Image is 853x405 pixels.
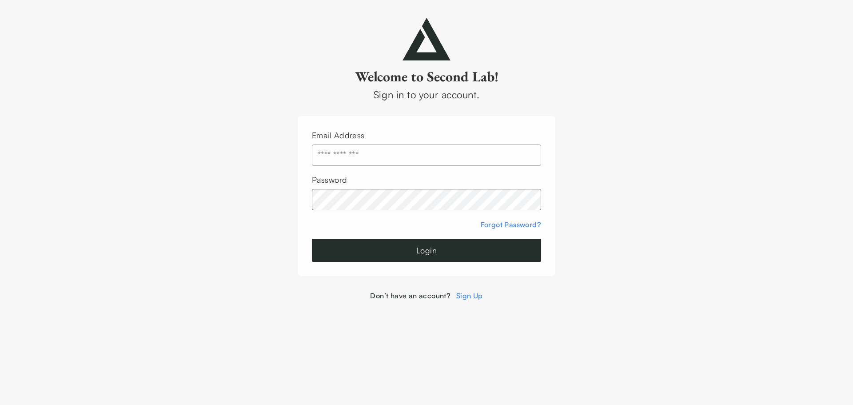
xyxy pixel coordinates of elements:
[298,290,555,301] div: Don’t have an account?
[312,239,541,262] button: Login
[456,291,483,300] a: Sign Up
[403,18,450,60] img: secondlab-logo
[298,68,555,85] h2: Welcome to Second Lab!
[298,87,555,102] div: Sign in to your account.
[312,130,365,140] label: Email Address
[312,175,347,184] label: Password
[481,220,541,229] a: Forgot Password?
